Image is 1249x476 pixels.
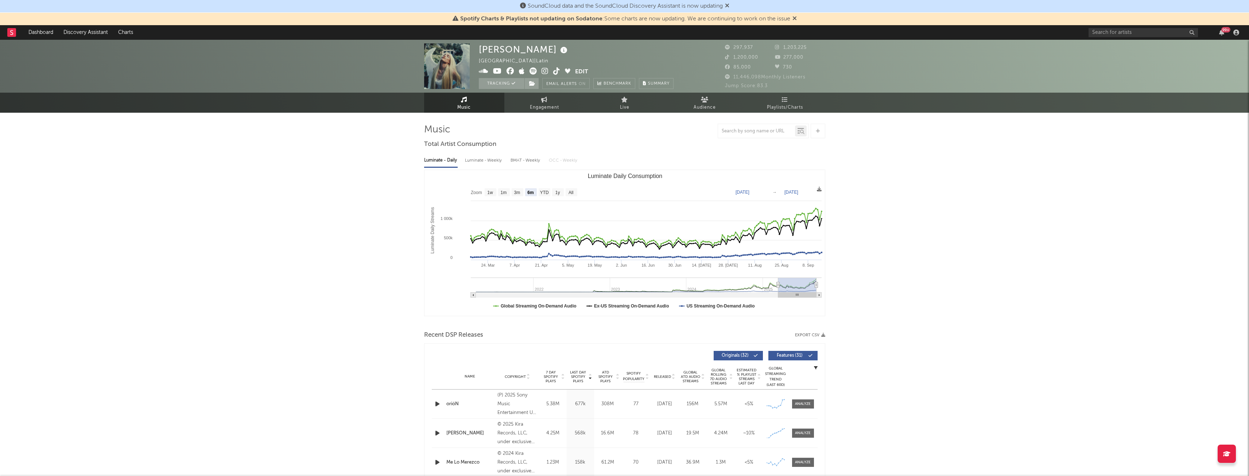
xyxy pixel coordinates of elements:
a: orióN [446,400,494,408]
text: 1w [487,190,493,195]
text: [DATE] [784,190,798,195]
svg: Luminate Daily Consumption [424,170,825,316]
button: Features(31) [768,351,818,360]
em: On [579,82,586,86]
button: 99+ [1219,30,1224,35]
div: 1.23M [541,459,565,466]
div: © 2025 Kira Records, LLC, under exclusive license to Warner Music Latina Inc. [497,420,537,446]
div: 19.5M [680,430,705,437]
text: Ex-US Streaming On-Demand Audio [594,303,669,309]
text: 30. Jun [668,263,681,267]
span: Last Day Spotify Plays [569,370,588,383]
text: 11. Aug [748,263,761,267]
text: 2. Jun [616,263,627,267]
div: [DATE] [652,459,677,466]
a: Dashboard [23,25,58,40]
span: Music [457,103,471,112]
a: Discovery Assistant [58,25,113,40]
span: Live [620,103,629,112]
span: Dismiss [792,16,797,22]
text: 8. Sep [802,263,814,267]
div: 5.57M [709,400,733,408]
button: Summary [639,78,674,89]
text: 1m [500,190,507,195]
text: 24. Mar [481,263,495,267]
span: 730 [775,65,792,70]
div: 77 [623,400,649,408]
text: 14. [DATE] [692,263,711,267]
span: 277,000 [775,55,803,60]
input: Search for artists [1089,28,1198,37]
span: 85,000 [725,65,751,70]
div: 5.38M [541,400,565,408]
button: Originals(32) [714,351,763,360]
span: Copyright [505,375,526,379]
span: Dismiss [725,3,729,9]
span: Originals ( 32 ) [718,353,752,358]
div: © 2024 Kira Records, LLC, under exclusive license to Warner Music Latina Inc. [497,449,537,476]
text: 1y [555,190,560,195]
text: 5. May [562,263,574,267]
a: Charts [113,25,138,40]
text: Luminate Daily Streams [430,207,435,254]
span: 1,200,000 [725,55,758,60]
div: Luminate - Daily [424,154,458,167]
button: Edit [575,67,588,77]
span: Features ( 31 ) [773,353,807,358]
span: Released [654,375,671,379]
div: 16.6M [596,430,620,437]
div: 308M [596,400,620,408]
div: [DATE] [652,430,677,437]
div: 78 [623,430,649,437]
text: 25. Aug [775,263,788,267]
div: 61.2M [596,459,620,466]
text: 28. [DATE] [718,263,738,267]
text: 500k [444,236,453,240]
text: Zoom [471,190,482,195]
text: YTD [540,190,548,195]
span: 11,446,098 Monthly Listeners [725,75,806,80]
div: 99 + [1221,27,1230,32]
text: 0 [450,255,452,260]
text: 3m [514,190,520,195]
text: 6m [527,190,534,195]
div: [DATE] [652,400,677,408]
text: → [772,190,777,195]
span: Global ATD Audio Streams [680,370,701,383]
text: 21. Apr [535,263,548,267]
div: 36.9M [680,459,705,466]
span: ATD Spotify Plays [596,370,615,383]
div: [GEOGRAPHIC_DATA] | Latin [479,57,557,66]
div: 70 [623,459,649,466]
span: Spotify Popularity [623,371,644,382]
div: <5% [737,459,761,466]
text: 1 000k [440,216,453,221]
button: Tracking [479,78,524,89]
text: Global Streaming On-Demand Audio [501,303,577,309]
span: 1,203,225 [775,45,807,50]
a: Engagement [504,93,585,113]
a: Me Lo Merezco [446,459,494,466]
div: 1.3M [709,459,733,466]
text: [DATE] [736,190,749,195]
div: [PERSON_NAME] [479,43,569,55]
text: 19. May [587,263,602,267]
div: Name [446,374,494,379]
a: Audience [665,93,745,113]
span: Engagement [530,103,559,112]
div: BMAT - Weekly [511,154,542,167]
a: Benchmark [593,78,635,89]
div: 677k [569,400,592,408]
text: All [569,190,573,195]
span: 7 Day Spotify Plays [541,370,561,383]
a: [PERSON_NAME] [446,430,494,437]
text: 16. Jun [641,263,655,267]
div: 156M [680,400,705,408]
div: Luminate - Weekly [465,154,503,167]
span: Recent DSP Releases [424,331,483,340]
div: 4.25M [541,430,565,437]
span: Spotify Charts & Playlists not updating on Sodatone [460,16,602,22]
span: Playlists/Charts [767,103,803,112]
a: Playlists/Charts [745,93,825,113]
